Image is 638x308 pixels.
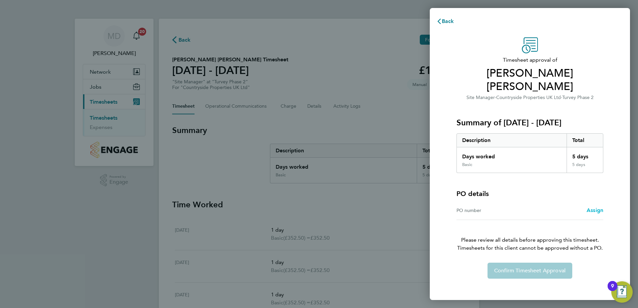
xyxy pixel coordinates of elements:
[561,95,562,100] span: ·
[562,95,594,100] span: Turvey Phase 2
[587,206,603,214] a: Assign
[456,67,603,93] span: [PERSON_NAME] [PERSON_NAME]
[457,134,567,147] div: Description
[495,95,496,100] span: ·
[456,117,603,128] h3: Summary of [DATE] - [DATE]
[462,162,472,167] div: Basic
[466,95,495,100] span: Site Manager
[567,162,603,173] div: 5 days
[611,281,633,303] button: Open Resource Center, 9 new notifications
[456,133,603,173] div: Summary of 15 - 21 Sep 2025
[567,147,603,162] div: 5 days
[442,18,454,24] span: Back
[567,134,603,147] div: Total
[448,220,611,252] p: Please review all details before approving this timesheet.
[457,147,567,162] div: Days worked
[587,207,603,213] span: Assign
[456,189,489,198] h4: PO details
[456,206,530,214] div: PO number
[430,15,461,28] button: Back
[611,286,614,295] div: 9
[496,95,561,100] span: Countryside Properties UK Ltd
[448,244,611,252] span: Timesheets for this client cannot be approved without a PO.
[456,56,603,64] span: Timesheet approval of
